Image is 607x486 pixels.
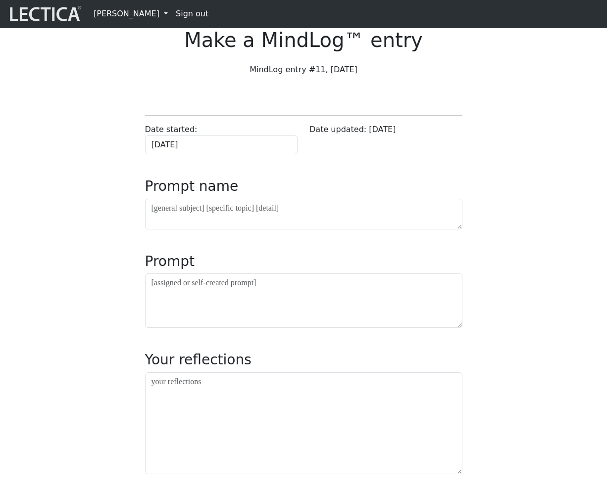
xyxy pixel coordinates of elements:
label: Date started: [145,124,198,135]
p: MindLog entry #11, [DATE] [145,64,462,76]
img: lecticalive [7,4,82,23]
a: [PERSON_NAME] [90,4,172,24]
a: Sign out [172,4,212,24]
h3: Your reflections [145,352,462,368]
div: Date updated: [DATE] [303,124,468,154]
h3: Prompt name [145,178,462,195]
h3: Prompt [145,253,462,270]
